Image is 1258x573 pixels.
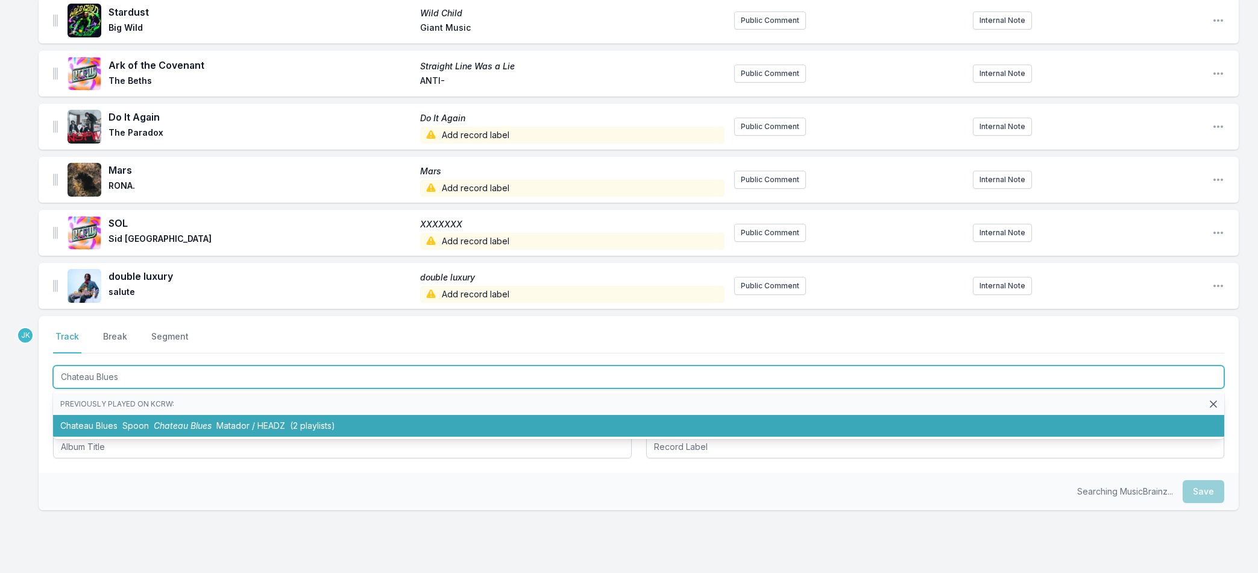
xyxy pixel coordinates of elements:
[420,286,725,303] span: Add record label
[109,5,413,19] span: Stardust
[109,233,413,250] span: Sid [GEOGRAPHIC_DATA]
[68,216,101,250] img: XXXXXXX
[420,127,725,144] span: Add record label
[420,233,725,250] span: Add record label
[109,163,413,177] span: Mars
[154,420,212,431] span: Chateau Blues
[53,280,58,292] img: Drag Handle
[109,75,413,89] span: The Beths
[68,269,101,303] img: double luxury
[53,435,632,458] input: Album Title
[420,7,725,19] span: Wild Child
[109,22,413,36] span: Big Wild
[1212,227,1224,239] button: Open playlist item options
[53,68,58,80] img: Drag Handle
[973,224,1032,242] button: Internal Note
[17,327,34,344] p: Jason Kramer
[68,110,101,144] img: Do It Again
[53,415,1224,437] li: Chateau Blues
[53,227,58,239] img: Drag Handle
[122,420,149,431] span: Spoon
[734,11,806,30] button: Public Comment
[1212,14,1224,27] button: Open playlist item options
[1212,68,1224,80] button: Open playlist item options
[216,420,285,431] span: Matador / HEADZ
[290,420,335,431] span: (2 playlists)
[109,216,413,230] span: SOL
[420,22,725,36] span: Giant Music
[109,180,413,197] span: RONA.
[420,60,725,72] span: Straight Line Was a Lie
[1212,280,1224,292] button: Open playlist item options
[53,393,1224,415] li: Previously played on KCRW:
[53,174,58,186] img: Drag Handle
[973,65,1032,83] button: Internal Note
[53,331,81,353] button: Track
[1183,480,1224,503] button: Save
[420,180,725,197] span: Add record label
[734,224,806,242] button: Public Comment
[109,286,413,303] span: salute
[420,218,725,230] span: XXXXXXX
[973,118,1032,136] button: Internal Note
[101,331,130,353] button: Break
[149,331,191,353] button: Segment
[53,121,58,133] img: Drag Handle
[734,171,806,189] button: Public Comment
[109,110,413,124] span: Do It Again
[1077,486,1173,498] p: Searching MusicBrainz...
[420,165,725,177] span: Mars
[646,435,1225,458] input: Record Label
[53,14,58,27] img: Drag Handle
[973,277,1032,295] button: Internal Note
[420,271,725,283] span: double luxury
[53,366,1224,388] input: Track Title
[420,75,725,89] span: ANTI-
[420,112,725,124] span: Do It Again
[68,163,101,197] img: Mars
[734,277,806,295] button: Public Comment
[1212,121,1224,133] button: Open playlist item options
[734,118,806,136] button: Public Comment
[973,11,1032,30] button: Internal Note
[109,127,413,144] span: The Paradox
[1212,174,1224,186] button: Open playlist item options
[68,4,101,37] img: Wild Child
[109,58,413,72] span: Ark of the Covenant
[109,269,413,283] span: double luxury
[734,65,806,83] button: Public Comment
[68,57,101,90] img: Straight Line Was a Lie
[973,171,1032,189] button: Internal Note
